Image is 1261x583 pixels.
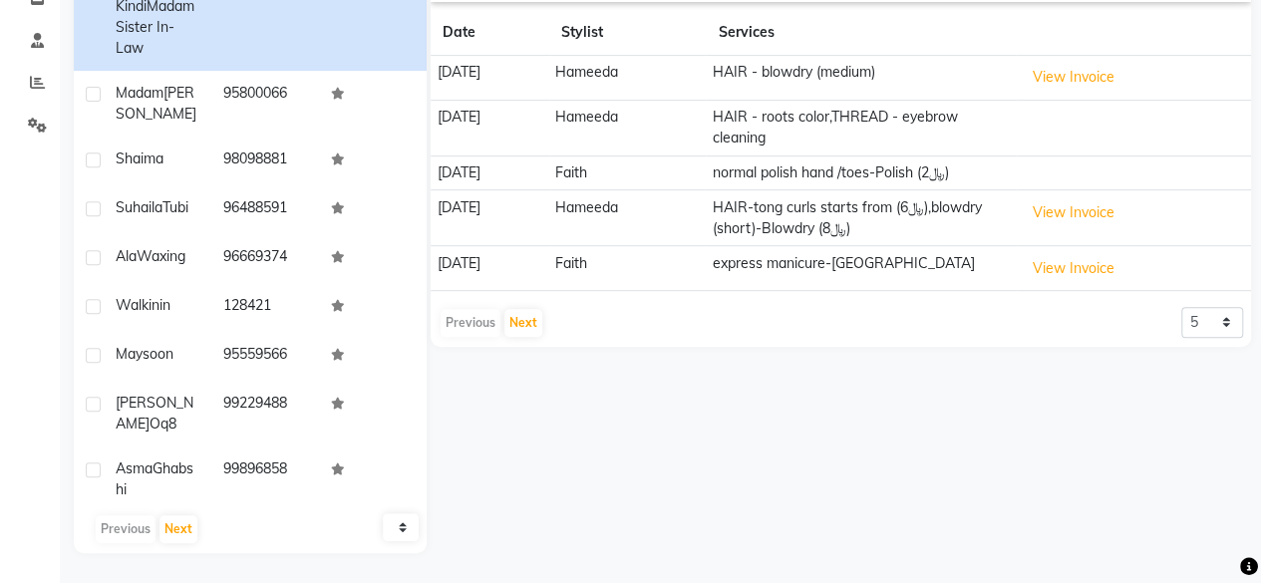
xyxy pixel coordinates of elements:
[1024,197,1123,228] button: View Invoice
[116,84,163,102] span: Madam
[162,198,188,216] span: Tubi
[116,198,162,216] span: Suhaila
[706,56,1017,101] td: HAIR - blowdry (medium)
[116,459,193,498] span: Ghabshi
[1024,62,1123,93] button: View Invoice
[211,332,319,381] td: 95559566
[116,394,193,433] span: [PERSON_NAME]
[549,56,707,101] td: Hameeda
[431,155,549,190] td: [DATE]
[159,296,170,314] span: in
[431,190,549,246] td: [DATE]
[549,155,707,190] td: Faith
[1024,253,1123,284] button: View Invoice
[211,137,319,185] td: 98098881
[211,71,319,137] td: 95800066
[116,149,163,167] span: Shaima
[549,10,707,56] th: Stylist
[211,234,319,283] td: 96669374
[116,345,173,363] span: maysoon
[137,247,185,265] span: Waxing
[211,185,319,234] td: 96488591
[116,459,153,477] span: Asma
[159,515,197,543] button: Next
[150,415,176,433] span: oq8
[431,10,549,56] th: Date
[706,100,1017,155] td: HAIR - roots color,THREAD - eyebrow cleaning
[706,10,1017,56] th: Services
[706,246,1017,291] td: express manicure-[GEOGRAPHIC_DATA]
[431,246,549,291] td: [DATE]
[431,100,549,155] td: [DATE]
[116,247,137,265] span: Ala
[211,381,319,446] td: 99229488
[116,296,159,314] span: walkin
[504,309,542,337] button: Next
[549,246,707,291] td: Faith
[706,190,1017,246] td: HAIR-tong curls starts from (﷼6),blowdry (short)-Blowdry (﷼8)
[549,100,707,155] td: Hameeda
[431,56,549,101] td: [DATE]
[211,446,319,512] td: 99896858
[706,155,1017,190] td: normal polish hand /toes-Polish (﷼2)
[211,283,319,332] td: 128421
[549,190,707,246] td: Hameeda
